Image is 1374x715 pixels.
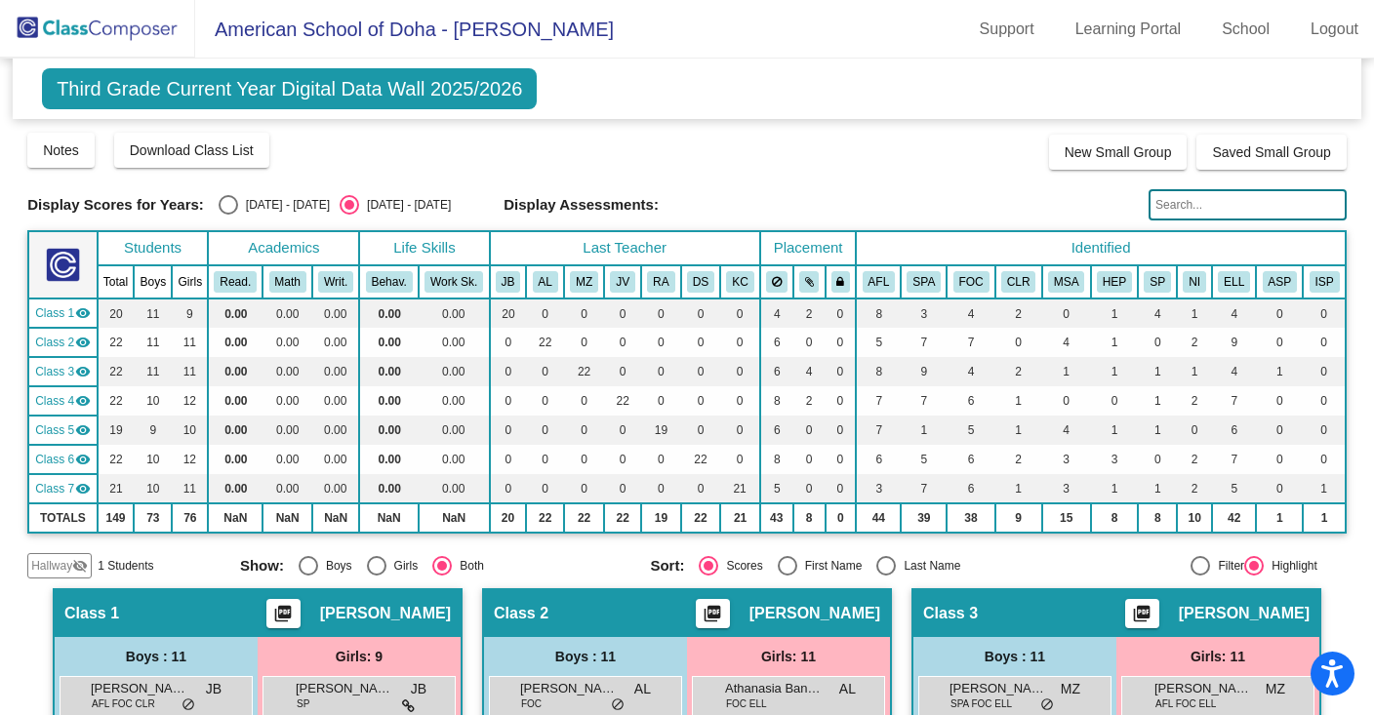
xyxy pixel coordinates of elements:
span: Class 1 [35,304,74,322]
th: Annmarie Lewis [526,265,564,298]
td: 0 [995,328,1042,357]
td: 6 [947,474,994,503]
td: 7 [856,386,901,416]
td: 2 [1177,328,1212,357]
td: Mariam Zebian - No Class Name [28,357,98,386]
th: Keep with students [793,265,826,298]
td: 1 [1256,357,1303,386]
td: Renee Almy - No Class Name [28,416,98,445]
td: 0 [526,357,564,386]
td: 4 [760,298,793,328]
td: 0.00 [312,386,359,416]
td: 0 [1303,298,1345,328]
td: 6 [856,445,901,474]
td: 0 [826,357,857,386]
th: Kurt Callahan [720,265,760,298]
td: 0 [1256,474,1303,503]
td: 19 [98,416,135,445]
td: 1 [995,474,1042,503]
td: 0.00 [419,416,490,445]
td: 0 [564,298,604,328]
th: Boys [134,265,172,298]
button: AFL [863,271,896,293]
button: FOC [953,271,990,293]
a: Logout [1295,14,1374,45]
th: English Language Learner [1212,265,1256,298]
td: 0.00 [419,357,490,386]
td: 0 [1042,298,1091,328]
td: 0 [641,386,681,416]
button: Behav. [366,271,413,293]
a: School [1206,14,1285,45]
td: 1 [1177,357,1212,386]
button: SPA [907,271,941,293]
button: Notes [27,133,95,168]
td: 0 [604,445,641,474]
button: JV [610,271,635,293]
span: Download Class List [130,142,254,158]
td: 0 [793,328,826,357]
th: Spanish [901,265,947,298]
td: 0.00 [419,298,490,328]
td: 0.00 [359,474,419,503]
td: 0 [720,386,760,416]
td: 1 [901,416,947,445]
a: Learning Portal [1060,14,1197,45]
td: 0 [720,298,760,328]
mat-radio-group: Select an option [219,195,451,215]
td: 0 [826,328,857,357]
td: 0 [1042,386,1091,416]
mat-icon: visibility [75,335,91,350]
a: Support [964,14,1050,45]
span: Third Grade Current Year Digital Data Wall 2025/2026 [42,68,537,109]
td: 0.00 [263,445,312,474]
span: Class 6 [35,451,74,468]
button: Work Sk. [424,271,483,293]
th: Keep with teacher [826,265,857,298]
button: ISP [1310,271,1340,293]
td: 10 [134,386,172,416]
td: 11 [134,298,172,328]
td: 0 [1303,416,1345,445]
td: 0 [793,445,826,474]
td: 0.00 [208,416,263,445]
td: 0 [564,474,604,503]
button: HEP [1097,271,1132,293]
div: [DATE] - [DATE] [359,196,451,214]
th: Students [98,231,209,265]
td: 0.00 [208,474,263,503]
td: 0.00 [419,445,490,474]
td: 7 [901,474,947,503]
td: 11 [172,357,208,386]
button: ELL [1218,271,1250,293]
th: Involved with Counselors regularly inside the school day [995,265,1042,298]
td: 1 [1177,298,1212,328]
td: 0.00 [263,298,312,328]
td: 1 [995,386,1042,416]
td: 0 [526,474,564,503]
th: Modern Standard Arabic [1042,265,1091,298]
td: 0 [641,328,681,357]
td: 0 [604,416,641,445]
td: 0.00 [312,357,359,386]
td: 0 [826,445,857,474]
td: 8 [856,298,901,328]
td: 0 [490,445,527,474]
td: 9 [1212,328,1256,357]
td: 0 [564,328,604,357]
td: 0 [681,328,721,357]
td: 7 [901,386,947,416]
td: 0.00 [359,298,419,328]
td: 1 [1138,386,1177,416]
td: 0.00 [359,328,419,357]
button: Print Students Details [1125,599,1159,628]
td: 1 [1042,357,1091,386]
td: 7 [1212,386,1256,416]
td: 0 [681,357,721,386]
td: 0 [490,416,527,445]
button: SP [1144,271,1171,293]
td: 0 [1138,445,1177,474]
span: Display Assessments: [504,196,659,214]
td: 0 [720,357,760,386]
span: Class 4 [35,392,74,410]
